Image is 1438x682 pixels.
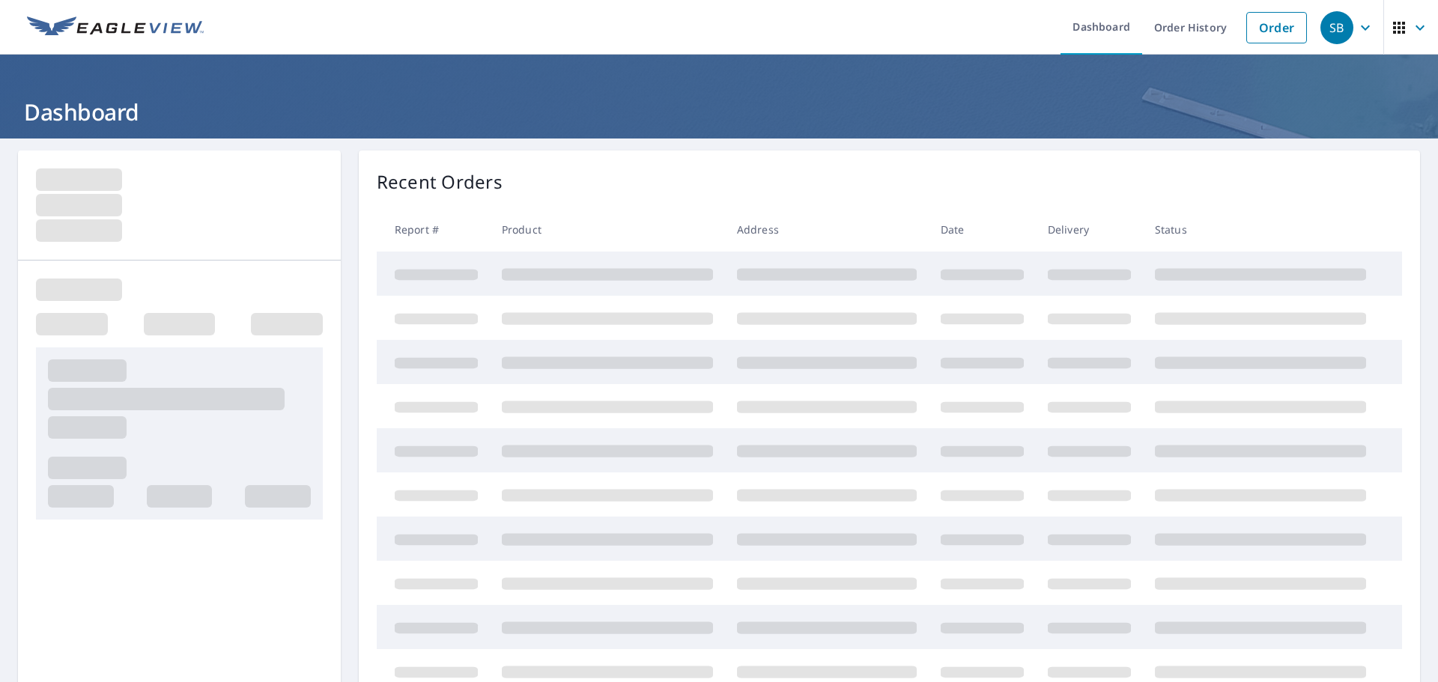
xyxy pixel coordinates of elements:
[1320,11,1353,44] div: SB
[18,97,1420,127] h1: Dashboard
[929,207,1036,252] th: Date
[1246,12,1307,43] a: Order
[725,207,929,252] th: Address
[377,168,503,195] p: Recent Orders
[27,16,204,39] img: EV Logo
[377,207,490,252] th: Report #
[490,207,725,252] th: Product
[1036,207,1143,252] th: Delivery
[1143,207,1378,252] th: Status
